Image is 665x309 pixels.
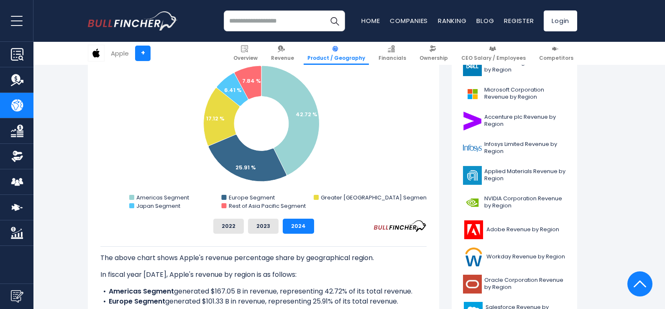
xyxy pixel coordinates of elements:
a: Revenue [267,42,298,65]
text: Greater [GEOGRAPHIC_DATA] Segment [321,194,428,202]
b: Americas Segment [109,286,174,296]
a: Infosys Limited Revenue by Region [458,137,571,160]
span: Ownership [419,55,448,61]
text: Americas Segment [136,194,189,202]
text: Europe Segment [229,194,275,202]
a: Register [504,16,534,25]
p: In fiscal year [DATE], Apple's revenue by region is as follows: [100,270,427,280]
img: ORCL logo [463,275,482,294]
img: AMAT logo [463,166,482,185]
a: Oracle Corporation Revenue by Region [458,273,571,296]
a: Companies [390,16,428,25]
text: Rest of Asia Pacific Segment [229,202,306,210]
a: Adobe Revenue by Region [458,218,571,241]
a: Workday Revenue by Region [458,245,571,268]
a: Dell Technologies Revenue by Region [458,55,571,78]
img: WDAY logo [463,248,484,266]
span: NVIDIA Corporation Revenue by Region [484,195,566,209]
text: 25.91 % [235,163,256,171]
text: 7.84 % [242,77,261,85]
text: 42.72 % [296,110,317,118]
span: CEO Salary / Employees [461,55,526,61]
p: The above chart shows Apple's revenue percentage share by geographical region. [100,253,427,263]
img: bullfincher logo [88,11,178,31]
a: Go to homepage [88,11,178,31]
div: Apple [111,49,129,58]
span: Accenture plc Revenue by Region [484,114,566,128]
button: 2022 [213,219,244,234]
a: Ownership [416,42,452,65]
span: Revenue [271,55,294,61]
span: Oracle Corporation Revenue by Region [484,277,566,291]
a: Product / Geography [304,42,369,65]
span: Microsoft Corporation Revenue by Region [484,87,566,101]
a: Overview [230,42,261,65]
text: 17.12 % [206,115,225,123]
text: 6.41 % [224,86,242,94]
span: Financials [379,55,406,61]
button: 2023 [248,219,279,234]
img: ADBE logo [463,220,484,239]
span: Dell Technologies Revenue by Region [484,59,566,74]
a: Accenture plc Revenue by Region [458,110,571,133]
button: 2024 [283,219,314,234]
b: Europe Segment [109,296,165,306]
span: Overview [233,55,258,61]
img: DELL logo [463,57,482,76]
a: Applied Materials Revenue by Region [458,164,571,187]
span: Workday Revenue by Region [486,253,565,260]
img: NVDA logo [463,193,482,212]
text: Japan Segment [136,202,180,210]
span: Applied Materials Revenue by Region [484,168,566,182]
a: Ranking [438,16,466,25]
img: AAPL logo [88,45,104,61]
a: Financials [375,42,410,65]
a: + [135,46,151,61]
a: CEO Salary / Employees [458,42,529,65]
img: MSFT logo [463,84,482,103]
span: Infosys Limited Revenue by Region [484,141,566,155]
a: Competitors [535,42,577,65]
li: generated $101.33 B in revenue, representing 25.91% of its total revenue. [100,296,427,306]
svg: Apple's Revenue Share by Region [100,45,427,212]
a: Blog [476,16,494,25]
img: ACN logo [463,112,482,130]
img: INFY logo [463,139,482,158]
a: NVIDIA Corporation Revenue by Region [458,191,571,214]
span: Product / Geography [307,55,365,61]
span: Adobe Revenue by Region [486,226,559,233]
img: Ownership [11,150,23,163]
a: Microsoft Corporation Revenue by Region [458,82,571,105]
li: generated $167.05 B in revenue, representing 42.72% of its total revenue. [100,286,427,296]
span: Competitors [539,55,573,61]
button: Search [324,10,345,31]
a: Login [544,10,577,31]
a: Home [361,16,380,25]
